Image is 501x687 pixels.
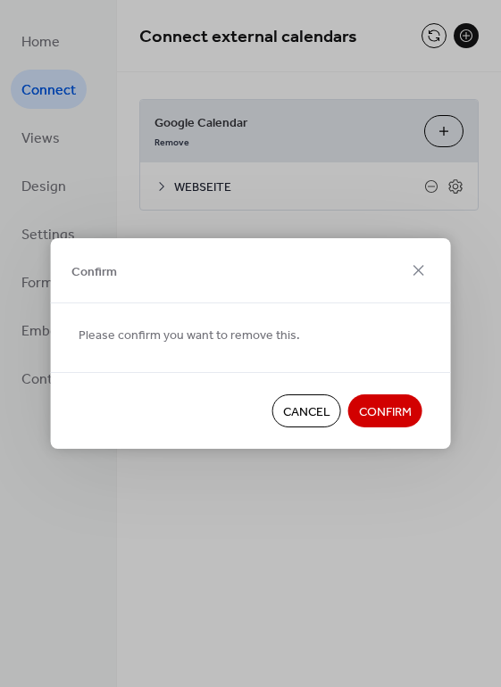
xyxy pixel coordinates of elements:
[79,327,300,345] span: Please confirm you want to remove this.
[272,394,341,427] button: Cancel
[71,262,117,281] span: Confirm
[359,403,412,422] span: Confirm
[283,403,330,422] span: Cancel
[348,394,422,427] button: Confirm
